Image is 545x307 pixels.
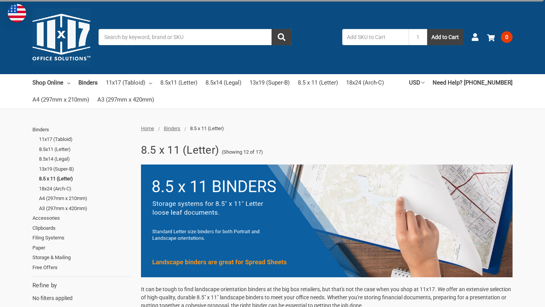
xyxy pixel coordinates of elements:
[32,8,90,66] img: 11x17.com
[346,74,384,91] a: 18x24 (Arch-C)
[97,91,154,108] a: A3 (297mm x 420mm)
[205,74,241,91] a: 8.5x14 (Legal)
[39,193,132,204] a: A4 (297mm x 210mm)
[409,74,424,91] a: USD
[487,27,513,47] a: 0
[32,74,70,91] a: Shop Online
[342,29,409,45] input: Add SKU to Cart
[39,164,132,174] a: 13x19 (Super-B)
[298,74,338,91] a: 8.5 x 11 (Letter)
[32,281,132,290] h5: Refine by
[190,126,224,131] span: 8.5 x 11 (Letter)
[78,74,98,91] a: Binders
[39,134,132,144] a: 11x17 (Tabloid)
[32,233,132,243] a: Filing Systems
[141,140,219,160] h1: 8.5 x 11 (Letter)
[141,165,513,277] img: 3.png
[501,31,513,43] span: 0
[427,29,463,45] button: Add to Cart
[141,126,154,131] a: Home
[98,29,292,45] input: Search by keyword, brand or SKU
[8,4,26,22] img: duty and tax information for United States
[39,204,132,214] a: A3 (297mm x 420mm)
[39,144,132,154] a: 8.5x11 (Letter)
[32,253,132,263] a: Storage & Mailing
[39,184,132,194] a: 18x24 (Arch-C)
[32,125,132,135] a: Binders
[32,91,89,108] a: A4 (297mm x 210mm)
[433,74,513,91] a: Need Help? [PHONE_NUMBER]
[32,223,132,233] a: Clipboards
[160,74,197,91] a: 8.5x11 (Letter)
[250,74,290,91] a: 13x19 (Super-B)
[32,243,132,253] a: Paper
[222,148,263,156] span: (Showing 12 of 17)
[32,213,132,223] a: Accessories
[32,263,132,273] a: Free Offers
[32,281,132,302] div: No filters applied
[106,74,152,91] a: 11x17 (Tabloid)
[39,154,132,164] a: 8.5x14 (Legal)
[164,126,180,131] a: Binders
[39,174,132,184] a: 8.5 x 11 (Letter)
